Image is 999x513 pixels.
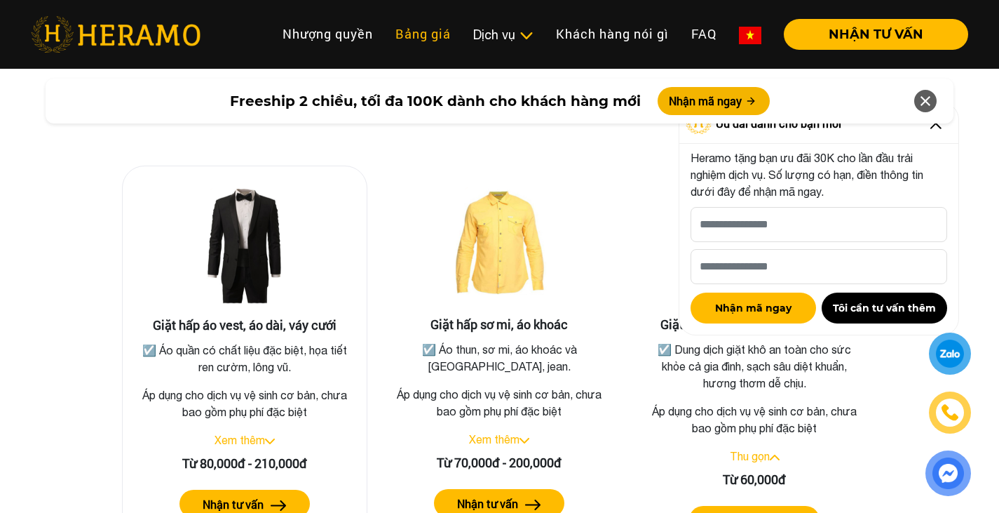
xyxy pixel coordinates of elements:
button: Tôi cần tư vấn thêm [822,293,947,324]
div: Từ 60,000đ [643,470,866,489]
img: arrow [525,500,541,510]
a: Nhượng quyền [271,19,384,49]
a: Xem thêm [215,434,265,446]
img: phone-icon [942,404,958,421]
a: Thu gọn [730,450,770,462]
img: arrow_down.svg [519,438,529,444]
div: Từ 80,000đ - 210,000đ [134,454,355,473]
img: heramo-logo.png [31,16,201,53]
p: Áp dụng cho dịch vụ vệ sinh cơ bản, chưa bao gồm phụ phí đặc biệt [134,387,355,420]
button: Nhận mã ngay [658,87,770,115]
p: ☑️ Dung dịch giặt khô an toàn cho sức khỏe cả gia đình, sạch sâu diệt khuẩn, hương thơm dễ chịu. [646,341,863,392]
img: arrow [271,500,287,511]
label: Nhận tư vấn [203,496,264,513]
a: Bảng giá [384,19,462,49]
img: Giặt hấp sơ mi, áo khoác [429,177,569,317]
img: arrow_up.svg [770,455,780,460]
h3: Giặt hấp chăn mền, thú nhồi bông [643,317,866,333]
label: Nhận tư vấn [457,495,518,512]
p: Áp dụng cho dịch vụ vệ sinh cơ bản, chưa bao gồm phụ phí đặc biệt [388,386,611,420]
img: Giặt hấp áo vest, áo dài, váy cưới [175,178,315,318]
img: vn-flag.png [739,27,761,44]
a: phone-icon [931,394,969,432]
h3: Giặt hấp sơ mi, áo khoác [388,317,611,333]
p: Heramo tặng bạn ưu đãi 30K cho lần đầu trải nghiệm dịch vụ. Số lượng có hạn, điền thông tin dưới ... [691,149,947,200]
button: Nhận mã ngay [691,293,816,324]
button: NHẬN TƯ VẤN [784,19,968,50]
a: Xem thêm [469,433,519,446]
a: NHẬN TƯ VẤN [773,28,968,41]
p: Áp dụng cho dịch vụ vệ sinh cơ bản, chưa bao gồm phụ phí đặc biệt [643,403,866,437]
p: ☑️ Áo thun, sơ mi, áo khoác và [GEOGRAPHIC_DATA], jean. [391,341,609,375]
div: Từ 70,000đ - 200,000đ [388,453,611,472]
div: Dịch vụ [473,25,534,44]
img: subToggleIcon [519,29,534,43]
h3: Giặt hấp áo vest, áo dài, váy cưới [134,318,355,333]
a: FAQ [680,19,728,49]
span: Freeship 2 chiều, tối đa 100K dành cho khách hàng mới [230,91,641,112]
a: Khách hàng nói gì [545,19,680,49]
p: ☑️ Áo quần có chất liệu đặc biệt, họa tiết ren cườm, lông vũ. [137,342,353,375]
img: arrow_down.svg [265,439,275,444]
